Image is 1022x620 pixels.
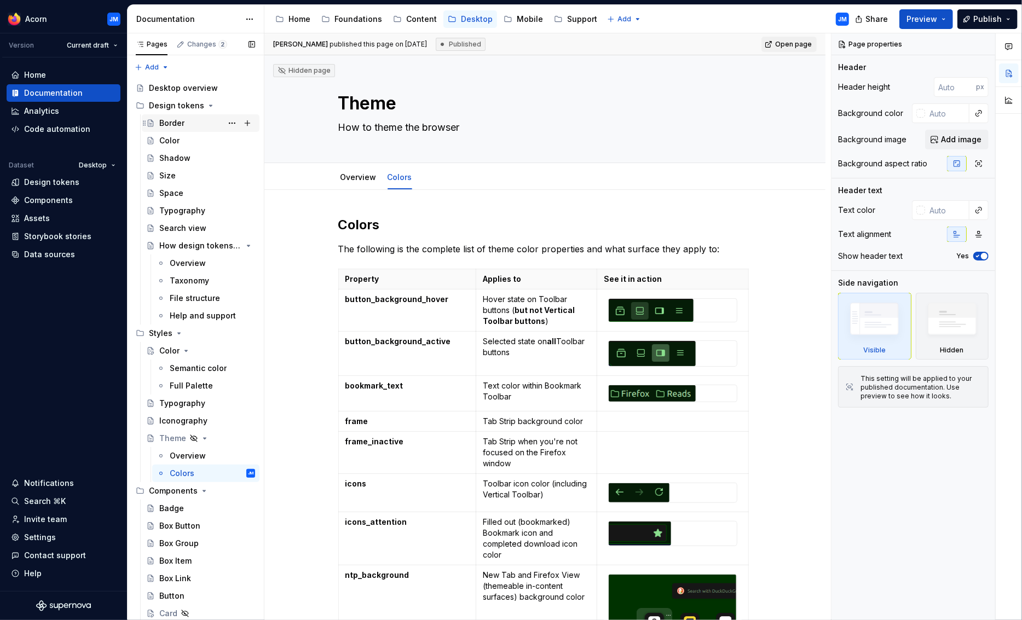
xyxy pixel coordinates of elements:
[604,274,742,285] p: See it in action
[2,7,125,31] button: AcornJM
[838,251,903,262] div: Show header text
[9,161,34,170] div: Dataset
[838,293,911,360] div: Visible
[838,158,927,169] div: Background aspect ratio
[25,14,47,25] div: Acorn
[838,185,882,196] div: Header text
[956,252,969,260] label: Yes
[159,520,200,531] div: Box Button
[345,381,403,390] strong: bookmark_text
[218,40,227,49] span: 2
[136,40,168,49] div: Pages
[142,132,259,149] a: Color
[170,258,206,269] div: Overview
[152,465,259,482] a: ColorsJM
[170,275,209,286] div: Taxonomy
[24,568,42,579] div: Help
[142,517,259,535] a: Box Button
[838,134,906,145] div: Background image
[838,205,875,216] div: Text color
[761,37,817,52] a: Open page
[483,517,590,560] p: Filled out (bookmarked) Bookmark icon and completed download icon color
[916,293,989,360] div: Hidden
[159,503,184,514] div: Badge
[170,450,206,461] div: Overview
[109,15,118,24] div: JM
[976,83,984,91] p: px
[131,482,259,500] div: Components
[24,195,73,206] div: Components
[443,10,497,28] a: Desktop
[345,337,451,346] strong: button_background_active
[973,14,1002,25] span: Publish
[925,103,969,123] input: Auto
[24,69,46,80] div: Home
[142,114,259,132] a: Border
[273,40,427,49] span: published this page on [DATE]
[159,135,180,146] div: Color
[483,336,590,358] p: Selected state on Toolbar buttons
[67,41,109,50] span: Current draft
[24,213,50,224] div: Assets
[7,246,120,263] a: Data sources
[149,485,198,496] div: Components
[609,341,696,366] img: f69524fe-f223-4cef-9ec8-fc74af64f441.png
[7,228,120,245] a: Storybook stories
[24,514,67,525] div: Invite team
[142,552,259,570] a: Box Item
[142,342,259,360] a: Color
[145,63,159,72] span: Add
[957,9,1018,29] button: Publish
[940,346,964,355] div: Hidden
[345,437,404,446] strong: frame_inactive
[7,529,120,546] a: Settings
[149,83,218,94] div: Desktop overview
[925,130,989,149] button: Add image
[24,550,86,561] div: Contact support
[159,398,205,409] div: Typography
[159,590,184,601] div: Button
[170,293,220,304] div: File structure
[7,120,120,138] a: Code automation
[271,8,602,30] div: Page tree
[345,416,368,426] strong: frame
[609,385,696,402] img: 70523b7b-d242-4fbc-92cc-2e76b154bf57.png
[838,82,890,92] div: Header height
[159,573,191,584] div: Box Link
[838,277,898,288] div: Side navigation
[170,363,227,374] div: Semantic color
[131,325,259,342] div: Styles
[288,14,310,25] div: Home
[604,11,645,27] button: Add
[159,433,186,444] div: Theme
[159,345,180,356] div: Color
[159,240,242,251] div: How design tokens work
[159,205,205,216] div: Typography
[499,10,547,28] a: Mobile
[317,10,386,28] a: Foundations
[131,60,172,75] button: Add
[149,100,204,111] div: Design tokens
[345,517,407,526] strong: icons_attention
[7,474,120,492] button: Notifications
[131,79,259,97] a: Desktop overview
[142,412,259,430] a: Iconography
[159,608,177,619] div: Card
[142,149,259,167] a: Shadow
[483,436,590,469] p: Tab Strip when you're not focused on the Firefox window
[24,124,90,135] div: Code automation
[483,416,590,427] p: Tab Strip background color
[159,538,199,549] div: Box Group
[170,380,213,391] div: Full Palette
[142,202,259,219] a: Typography
[159,170,176,181] div: Size
[170,310,236,321] div: Help and support
[152,272,259,289] a: Taxonomy
[142,535,259,552] a: Box Group
[142,430,259,447] a: Theme
[8,13,21,26] img: 894890ef-b4b9-4142-abf4-a08b65caed53.png
[436,38,486,51] div: Published
[152,289,259,307] a: File structure
[483,478,590,500] p: Toolbar icon color (including Vertical Toolbar)
[345,274,470,285] p: Property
